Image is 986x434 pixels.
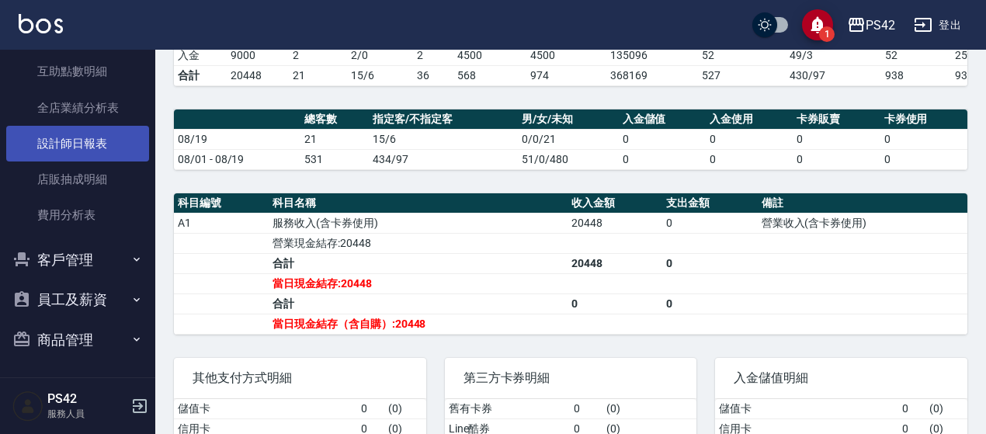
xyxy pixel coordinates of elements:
[786,65,881,85] td: 430/97
[706,149,793,169] td: 0
[698,45,786,65] td: 52
[734,370,949,386] span: 入金儲值明細
[174,149,300,169] td: 08/01 - 08/19
[47,407,127,421] p: 服務人員
[347,65,413,85] td: 15/6
[570,399,602,419] td: 0
[413,65,453,85] td: 36
[568,293,662,314] td: 0
[819,26,835,42] span: 1
[289,45,348,65] td: 2
[269,193,568,214] th: 科目名稱
[347,45,413,65] td: 2 / 0
[6,320,149,360] button: 商品管理
[227,65,289,85] td: 20448
[606,45,698,65] td: 135096
[786,45,881,65] td: 49 / 3
[384,399,426,419] td: ( 0 )
[715,399,898,419] td: 儲值卡
[6,197,149,233] a: 費用分析表
[269,293,568,314] td: 合計
[6,126,149,161] a: 設計師日報表
[602,399,696,419] td: ( 0 )
[12,391,43,422] img: Person
[445,399,570,419] td: 舊有卡券
[174,129,300,149] td: 08/19
[758,193,967,214] th: 備註
[568,253,662,273] td: 20448
[880,149,967,169] td: 0
[269,314,568,334] td: 當日現金結存（含自購）:20448
[698,65,786,85] td: 527
[898,399,925,419] td: 0
[174,45,227,65] td: 入金
[866,16,895,35] div: PS42
[174,213,269,233] td: A1
[193,370,408,386] span: 其他支付方式明細
[662,213,757,233] td: 0
[706,129,793,149] td: 0
[619,129,706,149] td: 0
[518,129,618,149] td: 0/0/21
[453,65,526,85] td: 568
[6,54,149,89] a: 互助點數明細
[300,129,370,149] td: 21
[568,193,662,214] th: 收入金額
[289,65,348,85] td: 21
[269,253,568,273] td: 合計
[174,109,967,170] table: a dense table
[174,65,227,85] td: 合計
[300,109,370,130] th: 總客數
[413,45,453,65] td: 2
[802,9,833,40] button: save
[463,370,679,386] span: 第三方卡券明細
[518,149,618,169] td: 51/0/480
[568,213,662,233] td: 20448
[619,109,706,130] th: 入金儲值
[6,161,149,197] a: 店販抽成明細
[881,65,951,85] td: 938
[174,399,357,419] td: 儲值卡
[269,273,568,293] td: 當日現金結存:20448
[662,193,757,214] th: 支出金額
[6,240,149,280] button: 客戶管理
[793,109,880,130] th: 卡券販賣
[758,213,967,233] td: 營業收入(含卡券使用)
[526,45,607,65] td: 4500
[369,149,518,169] td: 434/97
[880,129,967,149] td: 0
[19,14,63,33] img: Logo
[269,233,568,253] td: 營業現金結存:20448
[662,293,757,314] td: 0
[6,279,149,320] button: 員工及薪資
[357,399,384,419] td: 0
[300,149,370,169] td: 531
[880,109,967,130] th: 卡券使用
[526,65,607,85] td: 974
[619,149,706,169] td: 0
[881,45,951,65] td: 52
[518,109,618,130] th: 男/女/未知
[908,11,967,40] button: 登出
[793,149,880,169] td: 0
[269,213,568,233] td: 服務收入(含卡券使用)
[174,193,269,214] th: 科目編號
[841,9,901,41] button: PS42
[706,109,793,130] th: 入金使用
[174,193,967,335] table: a dense table
[606,65,698,85] td: 368169
[662,253,757,273] td: 0
[369,109,518,130] th: 指定客/不指定客
[47,391,127,407] h5: PS42
[227,45,289,65] td: 9000
[369,129,518,149] td: 15/6
[793,129,880,149] td: 0
[925,399,967,419] td: ( 0 )
[6,90,149,126] a: 全店業績分析表
[453,45,526,65] td: 4500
